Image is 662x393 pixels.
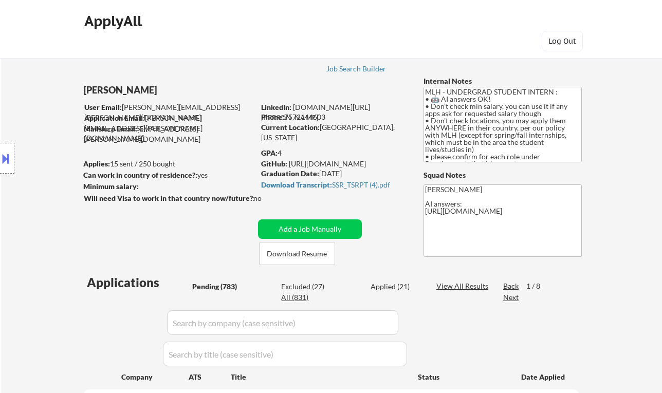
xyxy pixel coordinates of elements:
[87,276,189,289] div: Applications
[192,282,244,292] div: Pending (783)
[84,84,295,97] div: [PERSON_NAME]
[371,282,422,292] div: Applied (21)
[189,372,231,382] div: ATS
[542,31,583,51] button: Log Out
[258,219,362,239] button: Add a Job Manually
[253,193,283,203] div: no
[261,148,408,158] div: 4
[261,181,404,191] a: Download Transcript:SSR_TSRPT (4).pdf
[231,372,408,382] div: Title
[259,242,335,265] button: Download Resume
[261,103,291,111] strong: LinkedIn:
[281,282,333,292] div: Excluded (27)
[503,281,520,291] div: Back
[326,65,387,72] div: Job Search Builder
[261,113,284,121] strong: Phone:
[418,367,506,386] div: Status
[521,372,566,382] div: Date Applied
[503,292,520,303] div: Next
[163,342,407,366] input: Search by title (case sensitive)
[261,180,332,189] strong: Download Transcript:
[261,181,404,189] div: SSR_TSRPT (4).pdf
[526,281,550,291] div: 1 / 8
[424,170,582,180] div: Squad Notes
[261,103,370,122] a: [DOMAIN_NAME][URL][PERSON_NAME]
[167,310,398,335] input: Search by company (case sensitive)
[326,65,387,75] a: Job Search Builder
[84,12,145,30] div: ApplyAll
[261,169,407,179] div: [DATE]
[261,159,287,168] strong: GitHub:
[261,123,320,132] strong: Current Location:
[261,169,319,178] strong: Graduation Date:
[436,281,491,291] div: View All Results
[424,76,582,86] div: Internal Notes
[261,112,407,122] div: 7572144603
[121,372,189,382] div: Company
[289,159,366,168] a: [URL][DOMAIN_NAME]
[261,122,407,142] div: [GEOGRAPHIC_DATA], [US_STATE]
[261,148,278,157] strong: GPA:
[281,292,333,303] div: All (831)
